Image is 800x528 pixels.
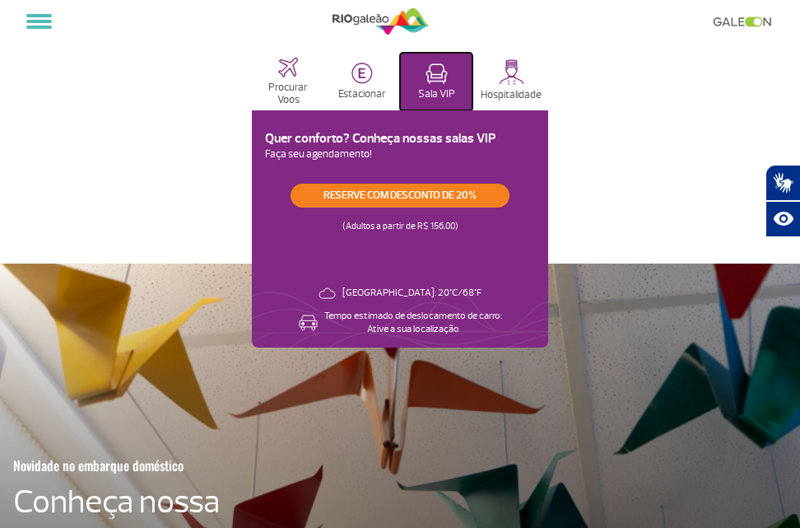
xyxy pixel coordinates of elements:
button: Estacionar [326,53,398,110]
p: [GEOGRAPHIC_DATA]: 20°C/68°F [342,287,481,300]
button: Hospitalidade [474,53,548,110]
img: carParkingHome.svg [351,63,373,84]
button: Procurar Voos [252,53,324,110]
img: hospitality.svg [499,59,524,85]
img: airplaneHome.svg [278,58,298,77]
div: Plugin de acessibilidade da Hand Talk. [765,165,800,237]
h3: Novidade no embarque doméstico [13,448,288,483]
a: Reserve com desconto de 20% [291,184,509,208]
p: (Adultos a partir de R$ 156,00) [342,208,458,234]
button: Abrir recursos assistivos. [765,201,800,237]
button: Sala VIP [400,53,472,110]
p: Sala VIP [418,88,455,100]
h3: Quer conforto? Conheça nossas salas VIP [265,131,535,147]
p: Estacionar [338,88,386,100]
img: vipRoomActive.svg [426,63,448,84]
p: Faça seu agendamento! [265,147,535,163]
p: Hospitalidade [481,89,542,101]
p: Tempo estimado de deslocamento de carro: Ative a sua localização [324,310,502,336]
p: Procurar Voos [260,82,316,106]
button: Abrir tradutor de língua de sinais. [765,165,800,201]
